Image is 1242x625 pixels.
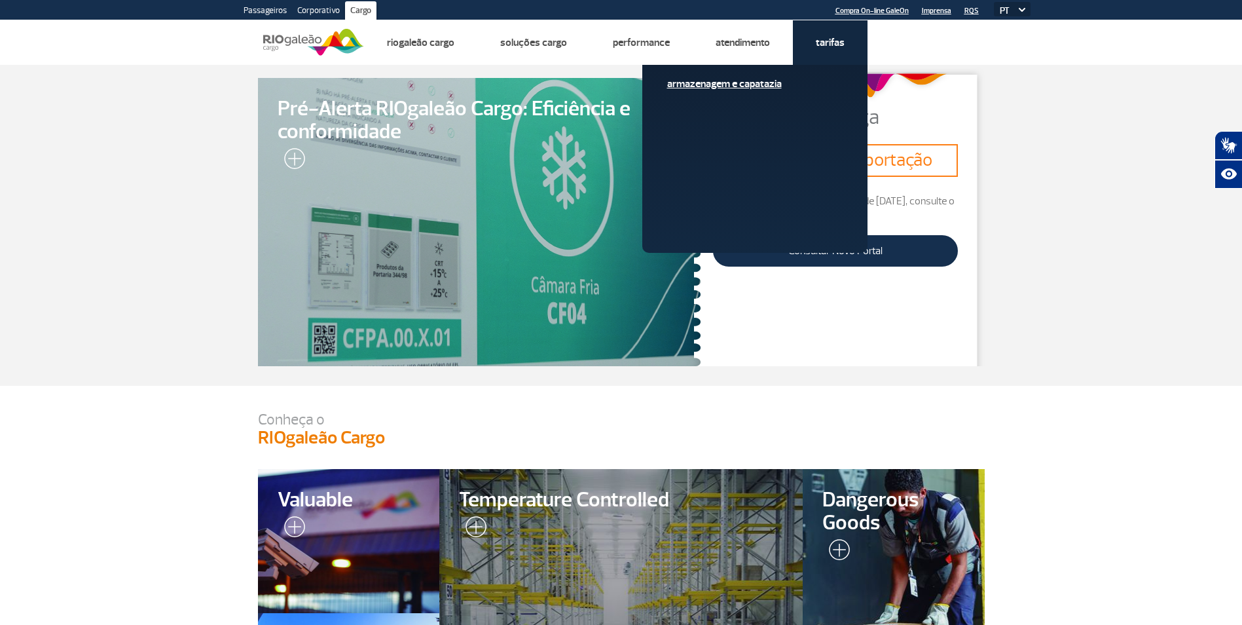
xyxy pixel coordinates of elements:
button: Abrir tradutor de língua de sinais. [1215,131,1242,160]
a: Compra On-line GaleOn [835,7,909,15]
img: leia-mais [459,516,486,542]
h3: RIOgaleão Cargo [258,427,985,449]
span: Dangerous Goods [822,489,965,535]
a: Armazenagem e Capatazia [667,77,843,91]
span: Pré-Alerta RIOgaleão Cargo: Eficiência e conformidade [278,98,682,143]
a: Soluções Cargo [500,36,567,49]
a: RQS [964,7,979,15]
button: Abrir recursos assistivos. [1215,160,1242,189]
a: Valuable [258,469,440,613]
a: Tarifas [816,36,845,49]
span: Temperature Controlled [459,489,783,512]
img: leia-mais [822,539,850,565]
a: Cargo [345,1,376,22]
img: leia-mais [278,148,305,174]
a: Passageiros [238,1,292,22]
span: Valuable [278,489,420,512]
a: Performance [613,36,670,49]
a: Pré-Alerta RIOgaleão Cargo: Eficiência e conformidade [258,78,701,366]
a: Imprensa [922,7,951,15]
a: Atendimento [716,36,770,49]
p: Conheça o [258,412,985,427]
a: Corporativo [292,1,345,22]
img: leia-mais [278,516,305,542]
a: Riogaleão Cargo [387,36,454,49]
div: Plugin de acessibilidade da Hand Talk. [1215,131,1242,189]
